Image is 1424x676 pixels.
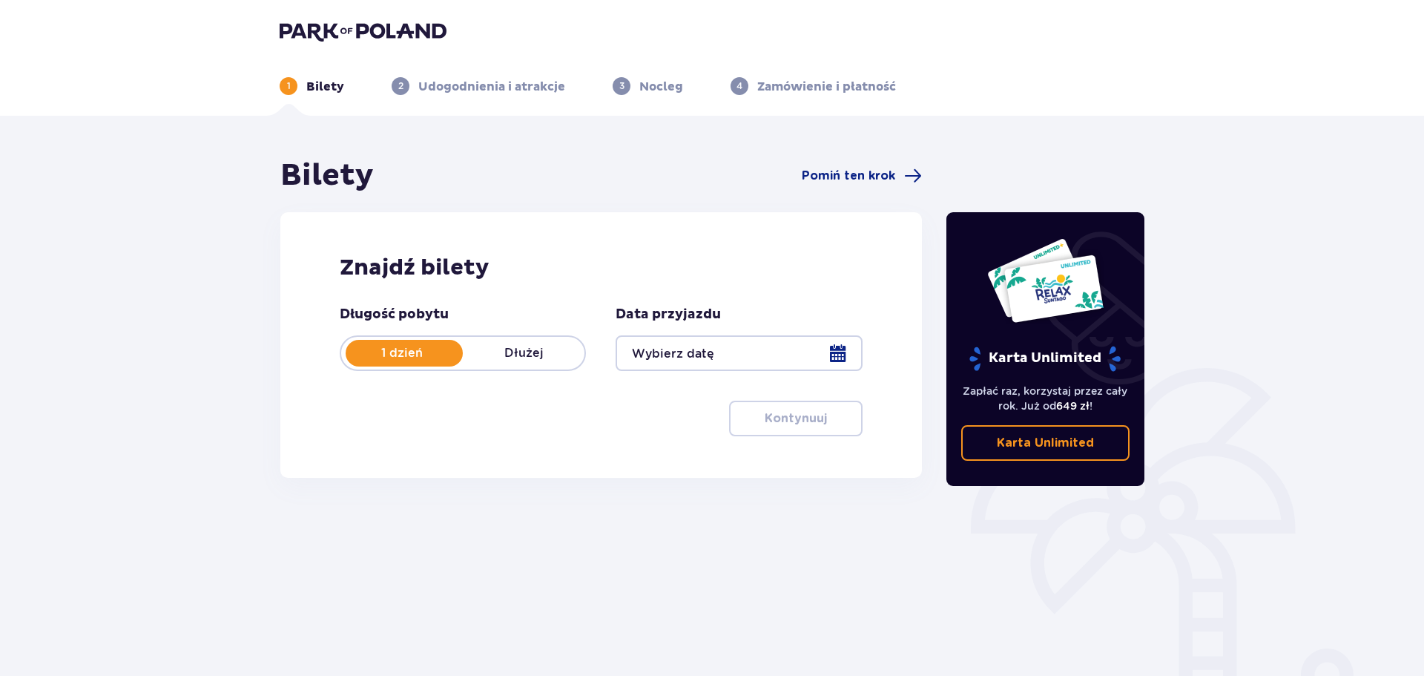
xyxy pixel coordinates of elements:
[340,306,449,324] p: Długość pobytu
[802,168,895,184] span: Pomiń ten krok
[968,346,1122,372] p: Karta Unlimited
[1056,400,1090,412] span: 649 zł
[418,79,565,95] p: Udogodnienia i atrakcje
[398,79,403,93] p: 2
[765,410,827,427] p: Kontynuuj
[961,425,1130,461] a: Karta Unlimited
[619,79,624,93] p: 3
[736,79,742,93] p: 4
[280,21,446,42] img: Park of Poland logo
[961,384,1130,413] p: Zapłać raz, korzystaj przez cały rok. Już od !
[802,167,922,185] a: Pomiń ten krok
[729,401,863,436] button: Kontynuuj
[997,435,1094,451] p: Karta Unlimited
[757,79,896,95] p: Zamówienie i płatność
[340,254,863,282] h2: Znajdź bilety
[463,345,584,361] p: Dłużej
[616,306,721,324] p: Data przyjazdu
[341,345,463,361] p: 1 dzień
[287,79,291,93] p: 1
[280,157,374,194] h1: Bilety
[639,79,683,95] p: Nocleg
[306,79,344,95] p: Bilety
